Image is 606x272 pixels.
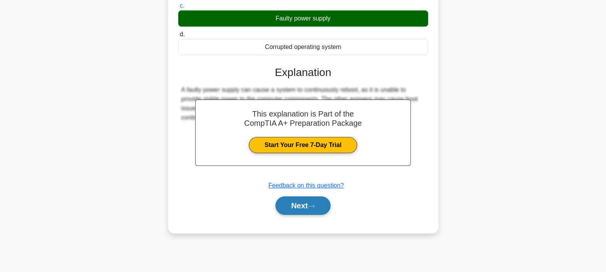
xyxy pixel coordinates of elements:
[183,66,424,79] h3: Explanation
[268,182,344,189] a: Feedback on this question?
[181,85,425,122] div: A faulty power supply can cause a system to continuously reboot, as it is unable to provide stabl...
[180,2,184,9] span: c.
[249,137,357,153] a: Start Your Free 7-Day Trial
[178,39,428,55] div: Corrupted operating system
[275,196,331,215] button: Next
[178,10,428,27] div: Faulty power supply
[180,31,185,37] span: d.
